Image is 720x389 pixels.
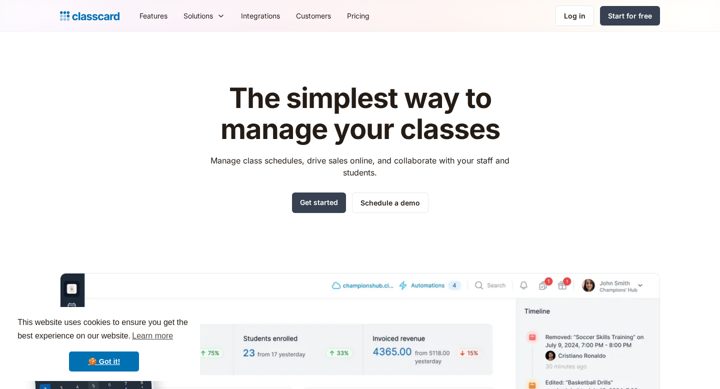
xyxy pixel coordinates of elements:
a: Logo [60,9,119,23]
a: Get started [292,192,346,213]
div: Solutions [175,4,233,27]
a: learn more about cookies [130,328,174,343]
a: Pricing [339,4,377,27]
div: cookieconsent [8,307,200,381]
a: dismiss cookie message [69,351,139,371]
div: Log in [564,10,585,21]
a: Customers [288,4,339,27]
a: Schedule a demo [352,192,428,213]
h1: The simplest way to manage your classes [201,83,519,144]
a: Integrations [233,4,288,27]
span: This website uses cookies to ensure you get the best experience on our website. [17,316,190,343]
a: Log in [555,5,594,26]
p: Manage class schedules, drive sales online, and collaborate with your staff and students. [201,154,519,178]
div: Solutions [183,10,213,21]
div: Start for free [608,10,652,21]
a: Start for free [600,6,660,25]
a: Features [131,4,175,27]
